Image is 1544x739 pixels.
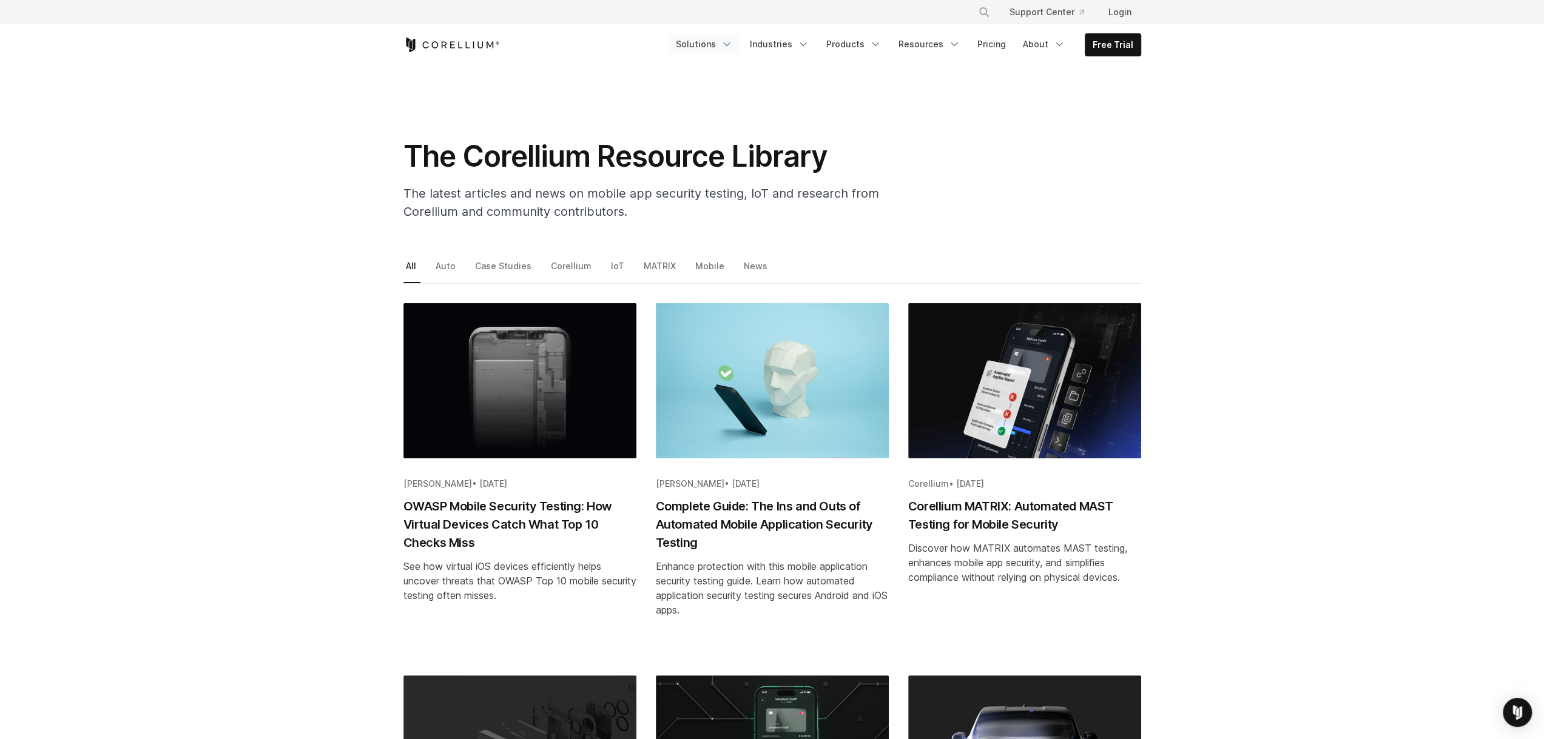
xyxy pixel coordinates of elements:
div: • [403,478,636,490]
button: Search [973,1,995,23]
a: Free Trial [1085,34,1141,56]
img: Complete Guide: The Ins and Outs of Automated Mobile Application Security Testing [656,303,889,458]
a: All [403,258,420,283]
div: • [908,478,1141,490]
a: Mobile [693,258,729,283]
span: [PERSON_NAME] [656,478,724,489]
div: Open Intercom Messenger [1503,698,1532,727]
span: Corellium [908,478,949,489]
a: Blog post summary: Complete Guide: The Ins and Outs of Automated Mobile Application Security Testing [656,303,889,656]
div: Navigation Menu [963,1,1141,23]
div: • [656,478,889,490]
a: Solutions [669,33,740,55]
span: [DATE] [479,478,507,489]
h1: The Corellium Resource Library [403,138,889,175]
img: Corellium MATRIX: Automated MAST Testing for Mobile Security [908,303,1141,458]
a: Case Studies [473,258,536,283]
a: Blog post summary: Corellium MATRIX: Automated MAST Testing for Mobile Security [908,303,1141,656]
a: Pricing [970,33,1013,55]
span: [DATE] [732,478,760,489]
a: IoT [608,258,629,283]
h2: Complete Guide: The Ins and Outs of Automated Mobile Application Security Testing [656,497,889,552]
div: Discover how MATRIX automates MAST testing, enhances mobile app security, and simplifies complian... [908,541,1141,584]
a: MATRIX [641,258,680,283]
h2: OWASP Mobile Security Testing: How Virtual Devices Catch What Top 10 Checks Miss [403,497,636,552]
span: The latest articles and news on mobile app security testing, IoT and research from Corellium and ... [403,186,879,219]
img: OWASP Mobile Security Testing: How Virtual Devices Catch What Top 10 Checks Miss [403,303,636,458]
a: Corellium [548,258,596,283]
div: Navigation Menu [669,33,1141,56]
a: Products [819,33,889,55]
div: Enhance protection with this mobile application security testing guide. Learn how automated appli... [656,559,889,617]
a: Industries [743,33,817,55]
div: See how virtual iOS devices efficiently helps uncover threats that OWASP Top 10 mobile security t... [403,559,636,603]
h2: Corellium MATRIX: Automated MAST Testing for Mobile Security [908,497,1141,533]
a: News [741,258,772,283]
a: About [1016,33,1073,55]
a: Blog post summary: OWASP Mobile Security Testing: How Virtual Devices Catch What Top 10 Checks Miss [403,303,636,656]
span: [DATE] [956,478,984,489]
a: Login [1099,1,1141,23]
a: Auto [433,258,460,283]
a: Support Center [1000,1,1094,23]
span: [PERSON_NAME] [403,478,472,489]
a: Corellium Home [403,38,500,52]
a: Resources [891,33,968,55]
